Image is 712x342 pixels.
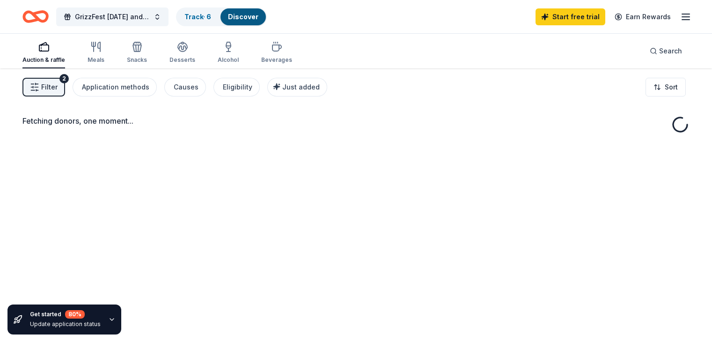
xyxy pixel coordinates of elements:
[88,37,104,68] button: Meals
[261,37,292,68] button: Beverages
[228,13,258,21] a: Discover
[22,78,65,97] button: Filter2
[22,6,49,28] a: Home
[267,78,327,97] button: Just added
[176,7,267,26] button: Track· 6Discover
[88,56,104,64] div: Meals
[174,82,198,93] div: Causes
[665,82,678,93] span: Sort
[41,82,58,93] span: Filter
[59,74,69,83] div: 2
[22,37,65,68] button: Auction & raffle
[261,56,292,64] div: Beverages
[22,56,65,64] div: Auction & raffle
[75,11,150,22] span: GrizzFest [DATE] and Silent Auction
[30,320,101,328] div: Update application status
[223,82,252,93] div: Eligibility
[30,310,101,319] div: Get started
[65,310,85,319] div: 80 %
[127,37,147,68] button: Snacks
[646,78,686,97] button: Sort
[169,56,195,64] div: Desserts
[609,8,676,25] a: Earn Rewards
[536,8,605,25] a: Start free trial
[282,83,320,91] span: Just added
[642,42,690,60] button: Search
[218,56,239,64] div: Alcohol
[73,78,157,97] button: Application methods
[82,82,149,93] div: Application methods
[169,37,195,68] button: Desserts
[164,78,206,97] button: Causes
[659,45,682,57] span: Search
[218,37,239,68] button: Alcohol
[56,7,169,26] button: GrizzFest [DATE] and Silent Auction
[184,13,211,21] a: Track· 6
[22,115,690,126] div: Fetching donors, one moment...
[127,56,147,64] div: Snacks
[213,78,260,97] button: Eligibility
